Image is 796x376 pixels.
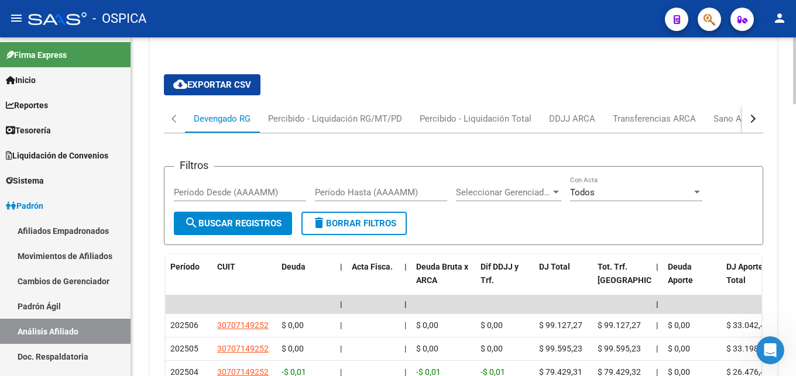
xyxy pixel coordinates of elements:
[184,216,198,230] mat-icon: search
[598,344,641,353] span: $ 99.595,23
[456,187,551,198] span: Seleccionar Gerenciador
[593,254,651,306] datatable-header-cell: Tot. Trf. Bruto
[166,254,212,306] datatable-header-cell: Período
[481,320,503,330] span: $ 0,00
[668,320,690,330] span: $ 0,00
[656,262,658,271] span: |
[6,99,48,112] span: Reportes
[668,262,693,285] span: Deuda Aporte
[726,320,770,330] span: $ 33.042,42
[9,11,23,25] mat-icon: menu
[549,112,595,125] div: DDJJ ARCA
[726,344,770,353] span: $ 33.198,41
[282,344,304,353] span: $ 0,00
[773,11,787,25] mat-icon: person
[416,262,468,285] span: Deuda Bruta x ARCA
[663,254,722,306] datatable-header-cell: Deuda Aporte
[212,254,277,306] datatable-header-cell: CUIT
[173,77,187,91] mat-icon: cloud_download
[6,74,36,87] span: Inicio
[651,254,663,306] datatable-header-cell: |
[92,6,146,32] span: - OSPICA
[340,262,342,271] span: |
[404,320,406,330] span: |
[173,80,251,90] span: Exportar CSV
[404,299,407,309] span: |
[6,199,43,212] span: Padrón
[534,254,593,306] datatable-header-cell: DJ Total
[656,344,658,353] span: |
[312,216,326,230] mat-icon: delete
[217,344,269,353] span: 30707149252
[400,254,411,306] datatable-header-cell: |
[352,262,393,271] span: Acta Fisca.
[6,174,44,187] span: Sistema
[420,112,531,125] div: Percibido - Liquidación Total
[416,344,438,353] span: $ 0,00
[481,262,519,285] span: Dif DDJJ y Trf.
[170,262,200,271] span: Período
[722,254,780,306] datatable-header-cell: DJ Aporte Total
[170,344,198,353] span: 202505
[476,254,534,306] datatable-header-cell: Dif DDJJ y Trf.
[268,112,402,125] div: Percibido - Liquidación RG/MT/PD
[174,212,292,235] button: Buscar Registros
[277,254,335,306] datatable-header-cell: Deuda
[404,344,406,353] span: |
[184,218,282,229] span: Buscar Registros
[217,262,235,271] span: CUIT
[347,254,400,306] datatable-header-cell: Acta Fisca.
[411,254,476,306] datatable-header-cell: Deuda Bruta x ARCA
[713,112,759,125] div: Sano ARCA
[301,212,407,235] button: Borrar Filtros
[598,262,677,285] span: Tot. Trf. [GEOGRAPHIC_DATA]
[6,49,67,61] span: Firma Express
[481,344,503,353] span: $ 0,00
[539,262,570,271] span: DJ Total
[570,187,595,198] span: Todos
[340,344,342,353] span: |
[340,299,342,309] span: |
[174,157,214,174] h3: Filtros
[539,344,582,353] span: $ 99.595,23
[194,112,251,125] div: Devengado RG
[282,320,304,330] span: $ 0,00
[416,320,438,330] span: $ 0,00
[613,112,696,125] div: Transferencias ARCA
[340,320,342,330] span: |
[656,320,658,330] span: |
[539,320,582,330] span: $ 99.127,27
[404,262,407,271] span: |
[6,149,108,162] span: Liquidación de Convenios
[726,262,763,285] span: DJ Aporte Total
[656,299,658,309] span: |
[170,320,198,330] span: 202506
[668,344,690,353] span: $ 0,00
[756,336,784,364] iframe: Intercom live chat
[312,218,396,229] span: Borrar Filtros
[164,74,260,95] button: Exportar CSV
[217,320,269,330] span: 30707149252
[6,124,51,137] span: Tesorería
[598,320,641,330] span: $ 99.127,27
[282,262,306,271] span: Deuda
[335,254,347,306] datatable-header-cell: |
